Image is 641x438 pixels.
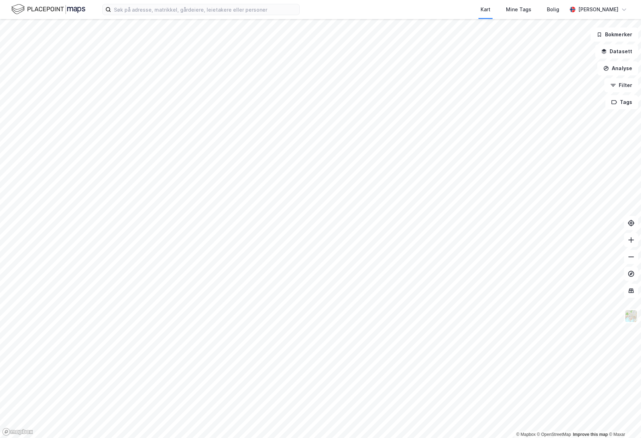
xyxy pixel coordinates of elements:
[11,3,85,16] img: logo.f888ab2527a4732fd821a326f86c7f29.svg
[604,78,638,92] button: Filter
[606,404,641,438] iframe: Chat Widget
[624,309,638,323] img: Z
[597,61,638,75] button: Analyse
[591,27,638,42] button: Bokmerker
[111,4,299,15] input: Søk på adresse, matrikkel, gårdeiere, leietakere eller personer
[606,404,641,438] div: Kontrollprogram for chat
[2,428,33,436] a: Mapbox homepage
[605,95,638,109] button: Tags
[578,5,618,14] div: [PERSON_NAME]
[506,5,531,14] div: Mine Tags
[516,432,536,437] a: Mapbox
[537,432,571,437] a: OpenStreetMap
[481,5,490,14] div: Kart
[547,5,559,14] div: Bolig
[595,44,638,58] button: Datasett
[573,432,608,437] a: Improve this map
